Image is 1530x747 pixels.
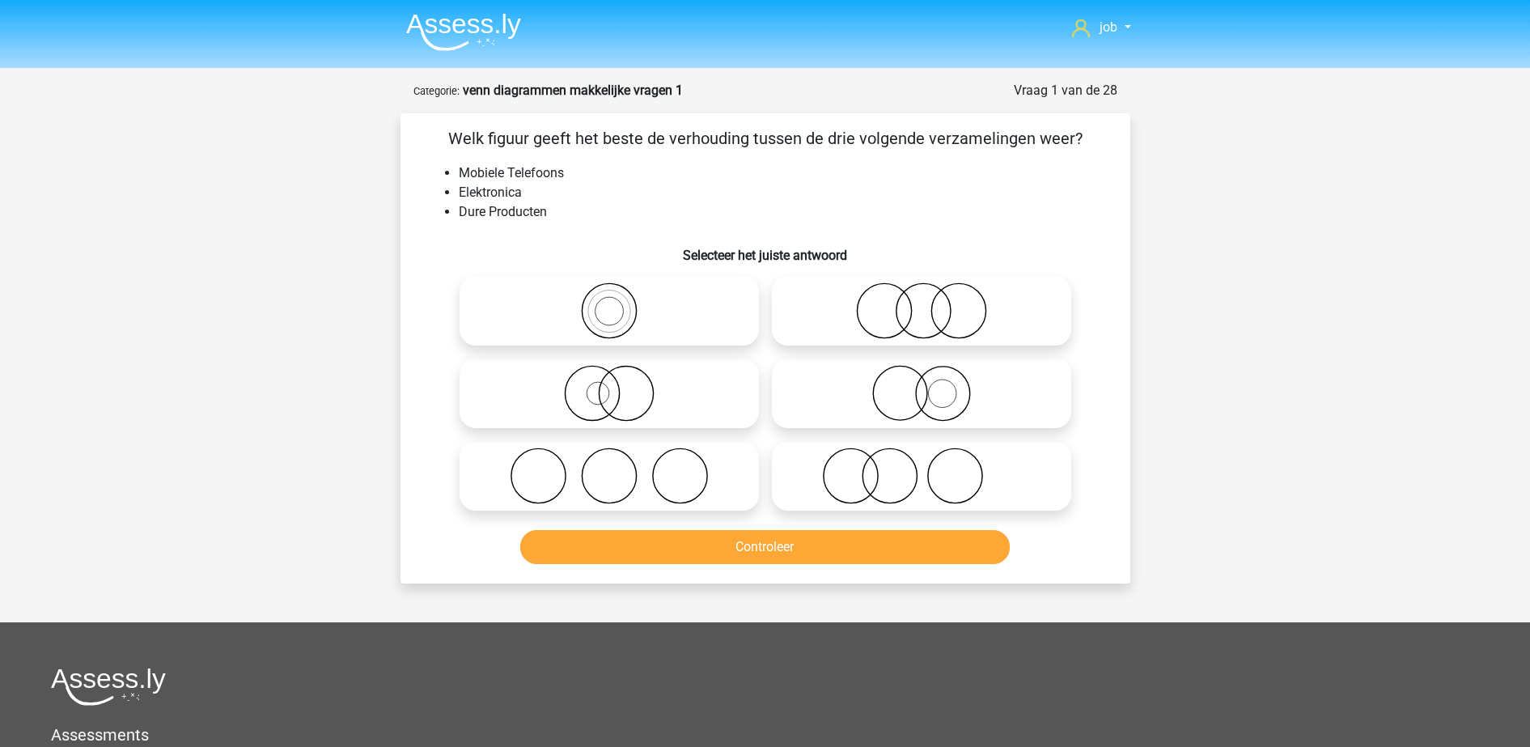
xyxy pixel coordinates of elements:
[520,530,1010,564] button: Controleer
[51,668,166,706] img: Assessly logo
[459,183,1104,202] li: Elektronica
[406,13,521,51] img: Assessly
[463,83,683,98] strong: venn diagrammen makkelijke vragen 1
[426,235,1104,263] h6: Selecteer het juiste antwoord
[1014,81,1117,100] div: Vraag 1 van de 28
[459,163,1104,183] li: Mobiele Telefoons
[51,725,1479,745] h5: Assessments
[1100,19,1117,35] span: job
[1066,18,1137,37] a: job
[426,126,1104,151] p: Welk figuur geeft het beste de verhouding tussen de drie volgende verzamelingen weer?
[459,202,1104,222] li: Dure Producten
[413,85,460,97] small: Categorie:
